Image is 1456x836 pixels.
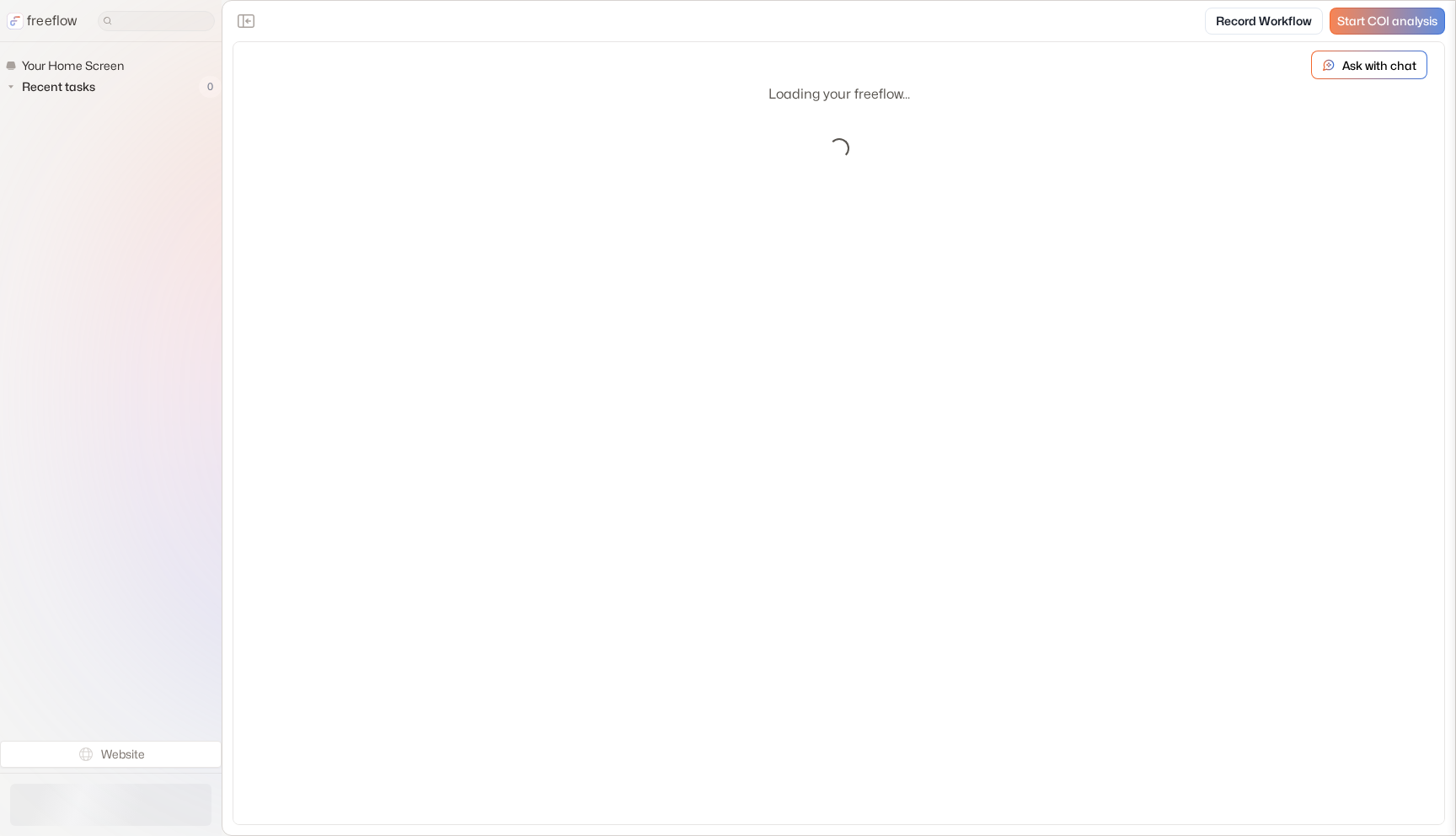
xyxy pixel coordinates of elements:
[768,84,910,104] p: Loading your freeflow...
[19,78,100,95] span: Recent tasks
[1330,8,1445,35] a: Start COI analysis
[19,57,129,74] span: Your Home Screen
[1342,56,1416,74] p: Ask with chat
[5,56,131,76] a: Your Home Screen
[199,76,222,98] span: 0
[1337,14,1437,29] span: Start COI analysis
[7,11,78,31] a: freeflow
[1205,8,1323,35] a: Record Workflow
[27,11,78,31] p: freeflow
[5,77,102,97] button: Recent tasks
[233,8,260,35] button: Close the sidebar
